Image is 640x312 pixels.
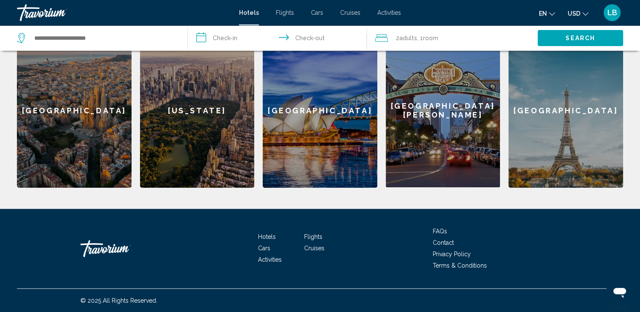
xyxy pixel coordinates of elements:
a: Privacy Policy [433,251,471,257]
a: Flights [304,233,322,240]
span: © 2025 All Rights Reserved. [80,297,157,304]
a: Cars [258,245,270,252]
a: Flights [276,9,294,16]
span: 2 [396,32,417,44]
button: User Menu [601,4,623,22]
button: Change currency [568,7,588,19]
iframe: Botón para iniciar la ventana de mensajería [606,278,633,305]
a: Cars [311,9,323,16]
span: en [539,10,547,17]
a: Travorium [17,4,231,21]
a: Activities [377,9,401,16]
a: [GEOGRAPHIC_DATA][PERSON_NAME] [386,34,500,188]
a: [GEOGRAPHIC_DATA] [17,34,132,188]
a: Cruises [340,9,360,16]
a: Cruises [304,245,324,252]
span: Room [423,35,438,41]
a: Terms & Conditions [433,262,487,269]
a: [GEOGRAPHIC_DATA] [263,34,377,188]
a: Hotels [258,233,276,240]
a: Contact [433,239,454,246]
a: FAQs [433,228,447,235]
button: Travelers: 2 adults, 0 children [367,25,538,51]
span: Adults [399,35,417,41]
a: Hotels [239,9,259,16]
a: [US_STATE] [140,34,255,188]
button: Change language [539,7,555,19]
span: LB [607,8,617,17]
span: USD [568,10,580,17]
span: Search [566,35,595,42]
button: Search [538,30,623,46]
a: Activities [258,256,282,263]
a: Travorium [80,236,165,261]
span: , 1 [417,32,438,44]
a: [GEOGRAPHIC_DATA] [508,34,623,188]
button: Check in and out dates [188,25,367,51]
